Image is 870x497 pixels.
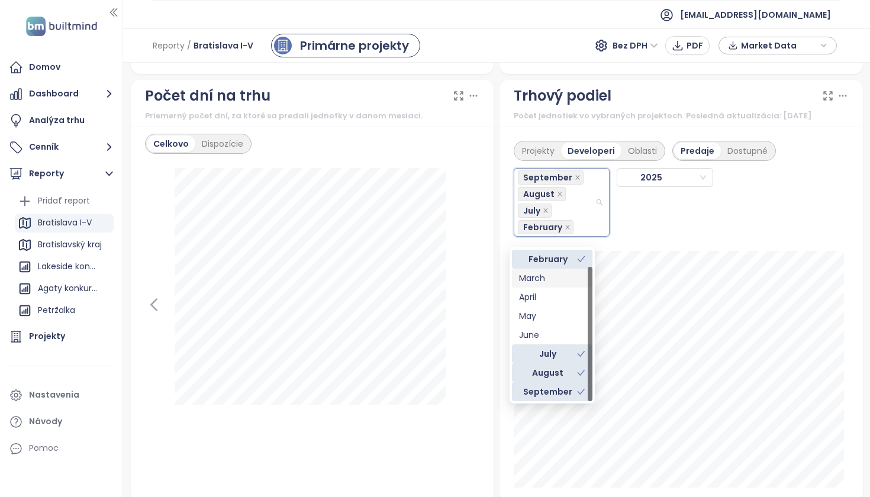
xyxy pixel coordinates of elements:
button: Dashboard [6,82,117,106]
div: August [519,366,577,379]
div: Petržalka [15,301,114,320]
span: [EMAIL_ADDRESS][DOMAIN_NAME] [680,1,831,29]
span: PDF [687,39,703,52]
div: Návody [29,414,62,429]
div: Projekty [29,329,65,344]
div: July [512,344,592,363]
div: September [519,385,577,398]
span: check [577,388,585,396]
div: Petržalka [38,303,75,318]
span: July [523,204,540,217]
div: Pridať report [38,193,90,208]
div: September [512,382,592,401]
div: Počet jednotiek vo vybraných projektoch. Posledná aktualizácia: [DATE] [514,110,849,122]
button: Cenník [6,135,117,159]
div: July [519,347,577,360]
a: Návody [6,410,117,434]
div: Bratislavský kraj [15,235,114,254]
div: Počet dní na trhu [145,85,270,107]
div: Oblasti [621,143,663,159]
span: Bez DPH [613,37,658,54]
span: close [543,208,549,214]
div: Bratislava I-V [15,214,114,233]
div: Pomoc [6,437,117,460]
span: August [523,188,555,201]
span: February [523,221,562,234]
div: April [519,291,585,304]
div: Nastavenia [29,388,79,402]
span: check [577,369,585,377]
button: Reporty [6,162,117,186]
div: May [519,309,585,322]
div: Priemerný počet dní, za ktoré sa predali jednotky v danom mesiaci. [145,110,480,122]
span: Bratislava I-V [194,35,253,56]
div: Analýza trhu [29,113,85,128]
div: Primárne projekty [300,37,409,54]
div: Bratislavský kraj [38,237,102,252]
div: Bratislava I-V [38,215,92,230]
div: Developeri [561,143,621,159]
div: June [512,325,592,344]
a: Analýza trhu [6,109,117,133]
span: August [518,187,566,201]
div: April [512,288,592,306]
a: primary [271,34,420,57]
div: February [512,250,592,269]
div: Projekty [515,143,561,159]
img: logo [22,14,101,38]
div: June [519,328,585,341]
span: September [523,171,572,184]
div: Celkovo [147,135,195,152]
button: PDF [665,36,710,55]
div: Domov [29,60,60,75]
span: close [557,191,563,197]
a: Domov [6,56,117,79]
div: February [519,253,577,266]
div: Agaty konkurencia [15,279,114,298]
div: Agaty konkurencia [38,281,99,296]
span: 2025 [621,169,692,186]
div: Predaje [674,143,721,159]
span: / [187,35,191,56]
span: September [518,170,584,185]
div: Dispozície [195,135,250,152]
a: Nastavenia [6,383,117,407]
span: close [565,224,571,230]
div: May [512,306,592,325]
div: Lakeside konkurencia [15,257,114,276]
div: button [725,37,830,54]
div: March [519,272,585,285]
div: Lakeside konkurencia [38,259,99,274]
a: Projekty [6,325,117,348]
div: March [512,269,592,288]
div: Dostupné [721,143,774,159]
span: Market Data [741,37,817,54]
div: Pomoc [29,441,59,456]
span: close [575,175,581,180]
span: Reporty [153,35,185,56]
div: Pridať report [15,192,114,211]
span: February [518,220,573,234]
div: August [512,363,592,382]
span: check [577,255,585,263]
span: July [518,204,552,218]
span: check [577,350,585,358]
div: Trhový podiel [514,85,611,107]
